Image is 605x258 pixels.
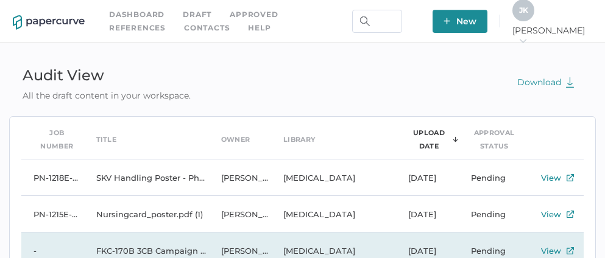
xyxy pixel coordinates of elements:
[84,159,209,196] td: SKV Handling Poster - Pharmacy
[505,71,587,94] button: Download
[248,21,271,35] div: help
[518,37,527,45] i: arrow_right
[444,18,450,24] img: plus-white.e19ec114.svg
[512,25,592,47] span: [PERSON_NAME]
[9,89,204,102] div: All the draft content in your workspace.
[21,159,84,196] td: PN-1218E-2025.10.01-2.0
[517,77,575,88] span: Download
[519,5,528,15] span: J K
[230,8,278,21] a: Approved
[96,133,117,146] div: Title
[444,10,476,33] span: New
[541,243,561,258] div: View
[13,15,85,30] img: papercurve-logo-colour.7244d18c.svg
[109,8,165,21] a: Dashboard
[221,133,250,146] div: Owner
[567,247,574,254] img: external-link-icon.7ec190a1.svg
[433,10,487,33] button: New
[109,21,166,35] a: References
[453,136,458,142] img: sorting-arrow-down.c3f0a1d0.svg
[459,196,522,232] td: Pending
[541,207,561,221] div: View
[567,174,574,181] img: external-link-icon.7ec190a1.svg
[271,196,396,232] td: [MEDICAL_DATA]
[21,196,84,232] td: PN-1215E-2025.10.01-2.0
[408,126,450,153] div: Upload Date
[283,133,315,146] div: Library
[184,21,230,35] a: Contacts
[541,170,561,185] div: View
[271,159,396,196] td: [MEDICAL_DATA]
[471,126,518,153] div: Approval Status
[396,159,459,196] td: [DATE]
[352,10,402,33] input: Search Workspace
[183,8,211,21] a: Draft
[360,16,370,26] img: search.bf03fe8b.svg
[459,159,522,196] td: Pending
[209,159,272,196] td: [PERSON_NAME]
[84,196,209,232] td: Nursingcard_poster.pdf (1)
[209,196,272,232] td: [PERSON_NAME]
[34,126,80,153] div: Job Number
[567,211,574,218] img: external-link-icon.7ec190a1.svg
[396,196,459,232] td: [DATE]
[565,77,575,88] img: download-green.2f70a7b3.svg
[9,62,204,89] div: Audit View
